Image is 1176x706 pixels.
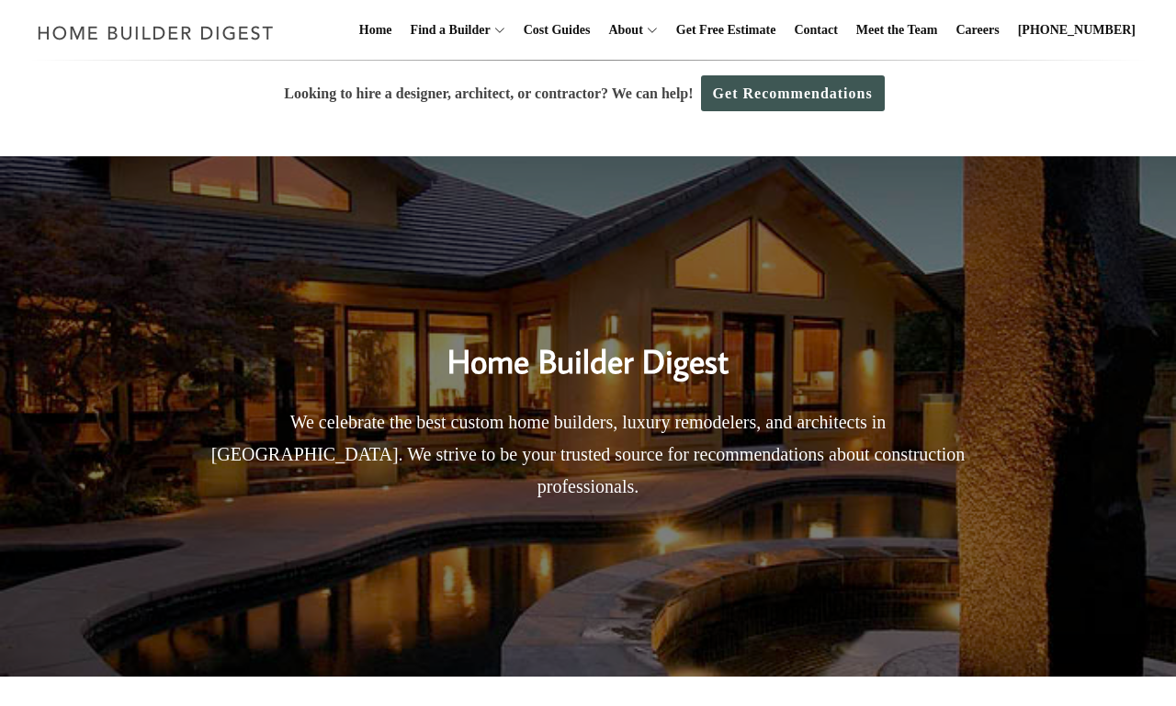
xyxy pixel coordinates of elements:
[701,75,885,111] a: Get Recommendations
[601,1,642,60] a: About
[669,1,784,60] a: Get Free Estimate
[352,1,400,60] a: Home
[198,303,978,386] h2: Home Builder Digest
[516,1,598,60] a: Cost Guides
[949,1,1007,60] a: Careers
[198,406,978,503] p: We celebrate the best custom home builders, luxury remodelers, and architects in [GEOGRAPHIC_DATA...
[29,15,282,51] img: Home Builder Digest
[849,1,945,60] a: Meet the Team
[403,1,491,60] a: Find a Builder
[1011,1,1143,60] a: [PHONE_NUMBER]
[786,1,844,60] a: Contact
